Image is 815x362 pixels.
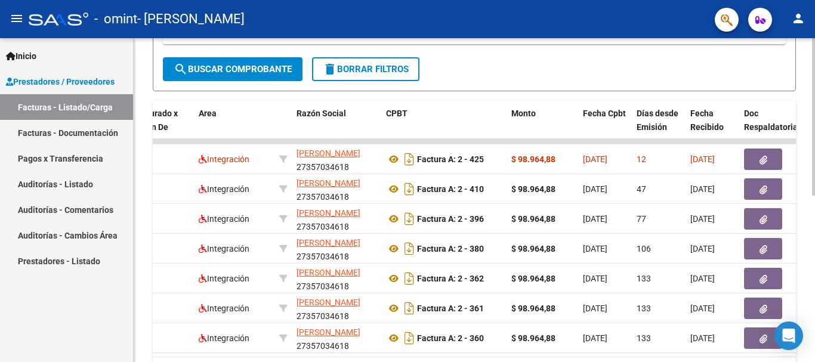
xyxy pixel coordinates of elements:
strong: Factura A: 2 - 396 [417,214,484,224]
span: [PERSON_NAME] [297,238,360,247]
strong: $ 98.964,88 [511,244,555,253]
span: [PERSON_NAME] [297,327,360,337]
strong: $ 98.964,88 [511,333,555,343]
span: Inicio [6,49,36,63]
span: Integración [199,214,249,224]
span: Fecha Recibido [690,109,724,132]
span: Borrar Filtros [323,64,409,75]
span: Integración [199,304,249,313]
span: Doc Respaldatoria [744,109,798,132]
span: [DATE] [690,184,715,194]
span: [DATE] [690,154,715,164]
datatable-header-cell: Fecha Recibido [686,101,739,153]
span: [DATE] [583,184,607,194]
div: 27357034618 [297,206,376,231]
span: - [PERSON_NAME] [137,6,245,32]
span: [DATE] [583,304,607,313]
span: Integración [199,184,249,194]
datatable-header-cell: Razón Social [292,101,381,153]
i: Descargar documento [402,299,417,318]
span: 133 [637,304,651,313]
span: [PERSON_NAME] [297,298,360,307]
div: 27357034618 [297,326,376,351]
div: Open Intercom Messenger [774,321,803,350]
datatable-header-cell: CPBT [381,101,507,153]
span: [DATE] [583,333,607,343]
strong: $ 98.964,88 [511,304,555,313]
strong: $ 98.964,88 [511,214,555,224]
datatable-header-cell: Area [194,101,274,153]
i: Descargar documento [402,180,417,199]
span: Facturado x Orden De [133,109,178,132]
span: [DATE] [690,214,715,224]
mat-icon: search [174,62,188,76]
i: Descargar documento [402,209,417,228]
span: [DATE] [583,244,607,253]
span: [PERSON_NAME] [297,148,360,158]
strong: Factura A: 2 - 361 [417,304,484,313]
i: Descargar documento [402,239,417,258]
div: 27357034618 [297,236,376,261]
datatable-header-cell: Monto [507,101,578,153]
span: [DATE] [583,214,607,224]
span: Monto [511,109,536,118]
span: [DATE] [583,274,607,283]
span: Integración [199,244,249,253]
div: 27357034618 [297,177,376,202]
i: Descargar documento [402,329,417,348]
div: 27357034618 [297,296,376,321]
mat-icon: delete [323,62,337,76]
div: 27357034618 [297,147,376,172]
strong: $ 98.964,88 [511,184,555,194]
i: Descargar documento [402,269,417,288]
strong: Factura A: 2 - 410 [417,184,484,194]
span: 133 [637,333,651,343]
strong: Factura A: 2 - 380 [417,244,484,253]
strong: Factura A: 2 - 362 [417,274,484,283]
datatable-header-cell: Doc Respaldatoria [739,101,811,153]
span: 47 [637,184,646,194]
span: 77 [637,214,646,224]
span: Integración [199,154,249,164]
i: Descargar documento [402,150,417,169]
span: Buscar Comprobante [174,64,292,75]
span: Integración [199,274,249,283]
span: Razón Social [297,109,346,118]
button: Buscar Comprobante [163,57,302,81]
strong: $ 98.964,88 [511,154,555,164]
span: CPBT [386,109,407,118]
datatable-header-cell: Fecha Cpbt [578,101,632,153]
span: Integración [199,333,249,343]
strong: Factura A: 2 - 360 [417,333,484,343]
span: [DATE] [690,244,715,253]
span: - omint [94,6,137,32]
span: 12 [637,154,646,164]
span: Fecha Cpbt [583,109,626,118]
span: Prestadores / Proveedores [6,75,115,88]
span: Area [199,109,217,118]
datatable-header-cell: Facturado x Orden De [128,101,194,153]
span: [DATE] [690,333,715,343]
span: [DATE] [690,304,715,313]
mat-icon: menu [10,11,24,26]
span: [DATE] [690,274,715,283]
strong: Factura A: 2 - 425 [417,154,484,164]
span: [PERSON_NAME] [297,178,360,188]
datatable-header-cell: Días desde Emisión [632,101,686,153]
span: Días desde Emisión [637,109,678,132]
span: [PERSON_NAME] [297,208,360,218]
div: 27357034618 [297,266,376,291]
mat-icon: person [791,11,805,26]
span: 106 [637,244,651,253]
span: 133 [637,274,651,283]
button: Borrar Filtros [312,57,419,81]
span: [DATE] [583,154,607,164]
strong: $ 98.964,88 [511,274,555,283]
span: [PERSON_NAME] [297,268,360,277]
